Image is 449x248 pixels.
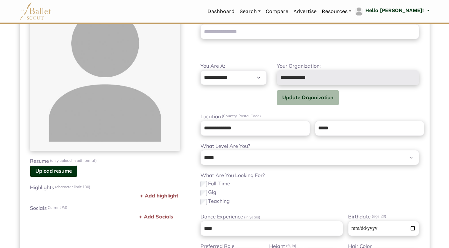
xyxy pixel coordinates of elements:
label: Gig [208,188,216,196]
span: 0 [65,205,67,210]
button: Upload resume [30,165,77,177]
a: Search [237,5,263,18]
span: Current #: [47,204,67,212]
label: What Are You Looking For? [200,171,419,180]
a: Dashboard [205,5,237,18]
a: Resources [319,5,354,18]
a: Compare [263,5,291,18]
button: Update Organization [277,90,339,105]
label: Teaching [208,197,230,205]
a: profile picture Hello [PERSON_NAME]! [354,6,429,17]
label: You Are A: [200,62,267,70]
span: (in years) [243,215,260,219]
button: + Add Socials [137,212,175,221]
label: Highlights [30,183,180,192]
label: Location [195,113,424,121]
img: dummy_profile_pic.jpg [30,0,180,151]
button: + Add highlight [138,191,180,200]
label: Full-Time [208,180,230,188]
label: Birthdate [348,213,419,221]
span: (character limit:100) [54,183,90,192]
span: Dance Experience [200,213,260,221]
label: Resume [30,157,180,165]
label: Socials [30,204,180,212]
a: Advertise [291,5,319,18]
img: profile picture [354,7,363,16]
span: (Country, Postal Code) [221,113,261,121]
label: Your Organization: [277,62,419,70]
span: (only upload in pdf format) [49,157,97,165]
label: What Level Are You? [200,142,419,150]
span: (age: ) [371,213,386,221]
p: Hello [PERSON_NAME]! [365,6,424,15]
span: 20 [381,214,385,218]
